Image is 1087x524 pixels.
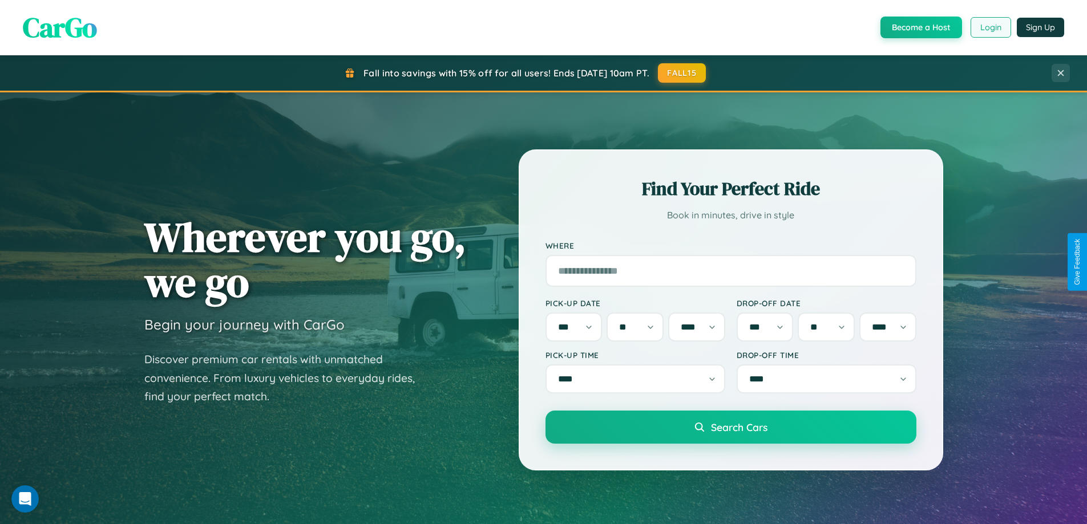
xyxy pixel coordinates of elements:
label: Where [545,241,916,250]
label: Pick-up Time [545,350,725,360]
label: Drop-off Date [737,298,916,308]
div: Give Feedback [1073,239,1081,285]
label: Drop-off Time [737,350,916,360]
button: Become a Host [880,17,962,38]
h2: Find Your Perfect Ride [545,176,916,201]
button: Search Cars [545,411,916,444]
p: Book in minutes, drive in style [545,207,916,224]
button: FALL15 [658,63,706,83]
button: Sign Up [1017,18,1064,37]
button: Login [971,17,1011,38]
label: Pick-up Date [545,298,725,308]
h1: Wherever you go, we go [144,214,466,304]
h3: Begin your journey with CarGo [144,316,345,333]
p: Discover premium car rentals with unmatched convenience. From luxury vehicles to everyday rides, ... [144,350,430,406]
iframe: Intercom live chat [11,485,39,513]
span: CarGo [23,9,97,46]
span: Search Cars [711,421,767,433]
span: Fall into savings with 15% off for all users! Ends [DATE] 10am PT. [363,67,649,79]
